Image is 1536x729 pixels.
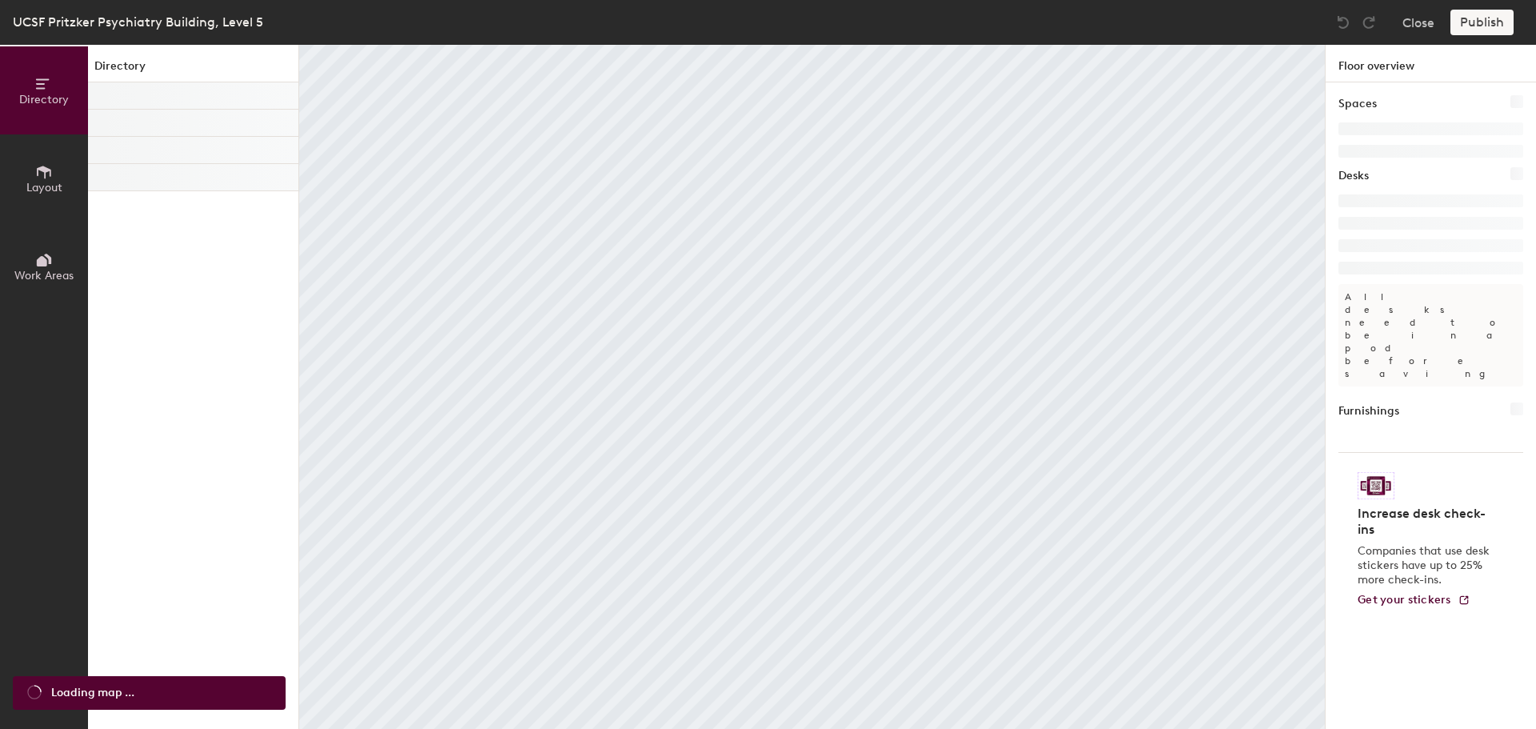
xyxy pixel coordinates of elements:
[1326,45,1536,82] h1: Floor overview
[26,181,62,194] span: Layout
[1338,95,1377,113] h1: Spaces
[1358,594,1470,607] a: Get your stickers
[88,58,298,82] h1: Directory
[1338,284,1523,387] p: All desks need to be in a pod before saving
[1358,544,1494,587] p: Companies that use desk stickers have up to 25% more check-ins.
[299,45,1325,729] canvas: Map
[1338,403,1399,420] h1: Furnishings
[1335,14,1351,30] img: Undo
[14,269,74,282] span: Work Areas
[1361,14,1377,30] img: Redo
[19,93,69,106] span: Directory
[1358,472,1394,499] img: Sticker logo
[1402,10,1434,35] button: Close
[51,684,134,702] span: Loading map ...
[1358,506,1494,538] h4: Increase desk check-ins
[1358,593,1451,607] span: Get your stickers
[13,12,263,32] div: UCSF Pritzker Psychiatry Building, Level 5
[1338,167,1369,185] h1: Desks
